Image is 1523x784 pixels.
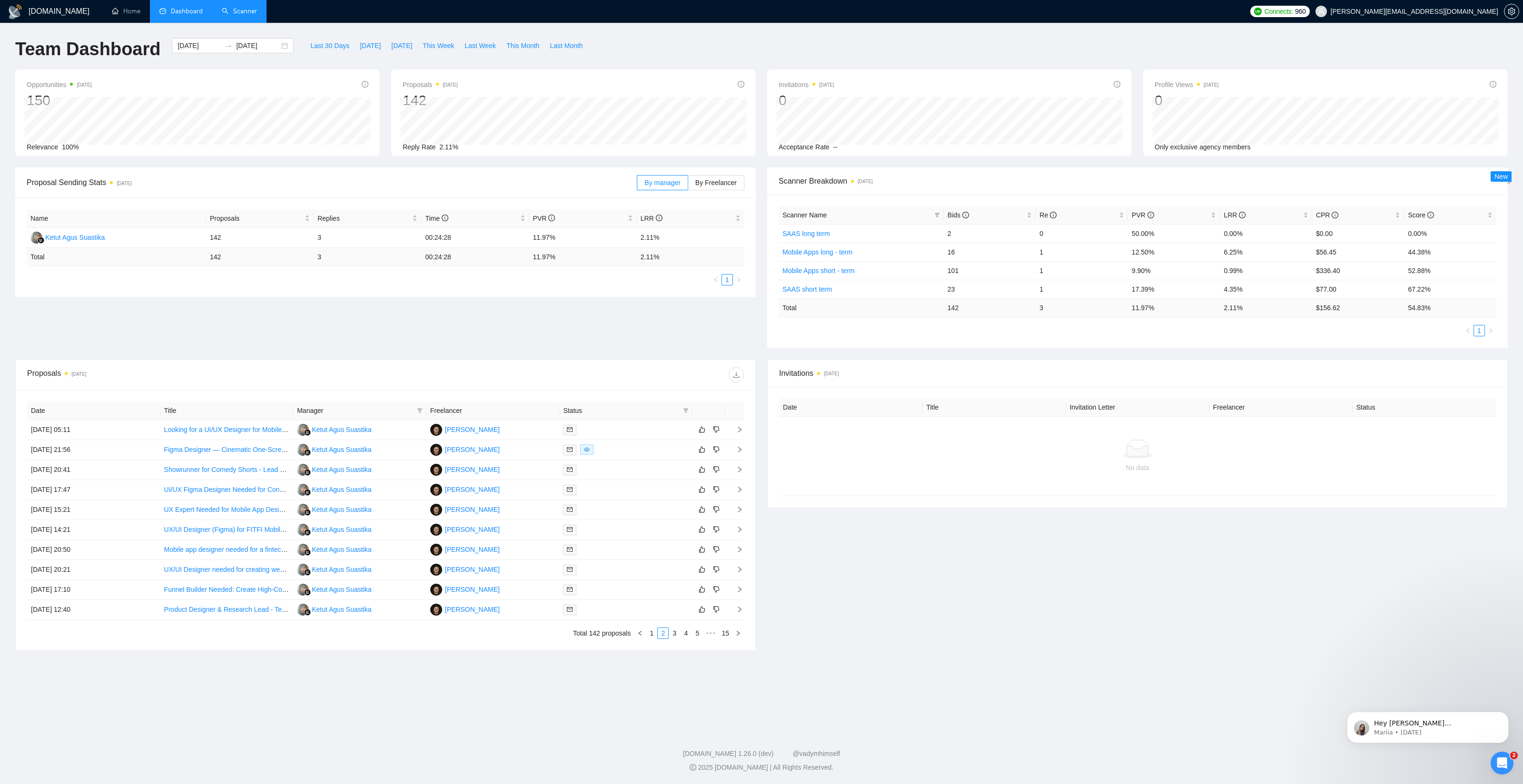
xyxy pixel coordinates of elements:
[297,545,371,553] a: KAKetut Agus Suastika
[713,426,720,433] span: dislike
[297,604,309,616] img: KA
[362,81,368,88] span: info-circle
[1312,243,1404,261] td: $56.45
[15,38,160,60] h1: Team Dashboard
[944,224,1036,243] td: 2
[41,37,164,45] p: Message from Mariia, sent 3d ago
[646,627,657,639] li: 1
[312,464,371,475] div: Ketut Agus Suastika
[699,486,705,493] span: like
[310,40,349,51] span: Last 30 Days
[164,446,401,453] a: Figma Designer — Cinematic One-Screen Coming-Soon (Black × Red, Minimal)
[30,232,42,244] img: KA
[729,371,743,379] span: download
[533,215,555,222] span: PVR
[713,586,720,593] span: dislike
[634,627,646,639] li: Previous Page
[683,408,689,413] span: filter
[445,504,500,515] div: [PERSON_NAME]
[442,215,448,221] span: info-circle
[1114,81,1120,88] span: info-circle
[641,215,663,222] span: LRR
[692,628,702,638] a: 5
[430,605,500,613] a: HJ[PERSON_NAME]
[430,525,500,533] a: HJ[PERSON_NAME]
[637,630,643,636] span: left
[681,403,691,418] span: filter
[634,627,646,639] button: left
[711,564,722,575] button: dislike
[403,79,458,90] span: Proposals
[696,444,708,455] button: like
[567,447,573,452] span: mail
[206,209,314,228] th: Proposals
[711,504,722,515] button: dislike
[713,486,720,493] span: dislike
[683,750,774,757] a: [DOMAIN_NAME] 1.26.0 (dev)
[312,524,371,535] div: Ketut Agus Suastika
[735,630,741,636] span: right
[297,605,371,613] a: KAKetut Agus Suastika
[430,465,500,473] a: HJ[PERSON_NAME]
[1036,243,1128,261] td: 1
[425,215,448,222] span: Time
[8,4,23,20] img: logo
[312,544,371,555] div: Ketut Agus Suastika
[1155,143,1251,151] span: Only exclusive agency members
[782,211,827,219] span: Scanner Name
[430,565,500,573] a: HJ[PERSON_NAME]
[465,40,496,51] span: Last Week
[164,466,364,473] a: Showrunner for Comedy Shorts - Lead Mobile Experience Designer
[27,79,92,90] span: Opportunities
[430,564,442,576] img: HJ
[430,504,442,516] img: HJ
[430,544,442,556] img: HJ
[164,506,310,513] a: UX Expert Needed for Mobile App Design Review
[206,228,314,248] td: 142
[637,228,744,248] td: 2.11%
[439,143,458,151] span: 2.11%
[1510,752,1518,759] span: 2
[1036,224,1128,243] td: 0
[312,484,371,495] div: Ketut Agus Suastika
[14,20,176,51] div: message notification from Mariia, 3d ago. Hey hamza.jilani@plexable.com, Looks like your Upwork a...
[644,179,680,186] span: By manager
[391,40,412,51] span: [DATE]
[1404,243,1496,261] td: 44.38%
[445,584,500,595] div: [PERSON_NAME]
[833,143,838,151] span: --
[297,464,309,476] img: KA
[722,274,733,285] li: 1
[1155,79,1218,90] span: Profile Views
[297,445,371,453] a: KAKetut Agus Suastika
[304,549,311,556] img: gigradar-bm.png
[164,586,408,593] a: Funnel Builder Needed: Create High-Converting Heyflow Quiz (with Custom Code)
[304,509,311,516] img: gigradar-bm.png
[314,209,421,228] th: Replies
[312,444,371,455] div: Ketut Agus Suastika
[567,487,573,492] span: mail
[669,628,680,638] a: 3
[317,213,410,224] span: Replies
[732,627,744,639] button: right
[112,7,140,15] a: homeHome
[1312,224,1404,243] td: $0.00
[297,584,309,596] img: KA
[222,7,257,15] a: searchScanner
[304,449,311,456] img: gigradar-bm.png
[1490,81,1496,88] span: info-circle
[312,584,371,595] div: Ketut Agus Suastika
[225,42,232,49] span: to
[178,40,221,51] input: Start date
[30,233,105,241] a: KAKetut Agus Suastika
[711,604,722,615] button: dislike
[695,179,737,186] span: By Freelancer
[1132,211,1154,219] span: PVR
[297,505,371,513] a: KAKetut Agus Suastika
[430,524,442,536] img: HJ
[732,627,744,639] li: Next Page
[948,211,969,219] span: Bids
[159,8,166,14] span: dashboard
[944,261,1036,280] td: 101
[445,444,500,455] div: [PERSON_NAME]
